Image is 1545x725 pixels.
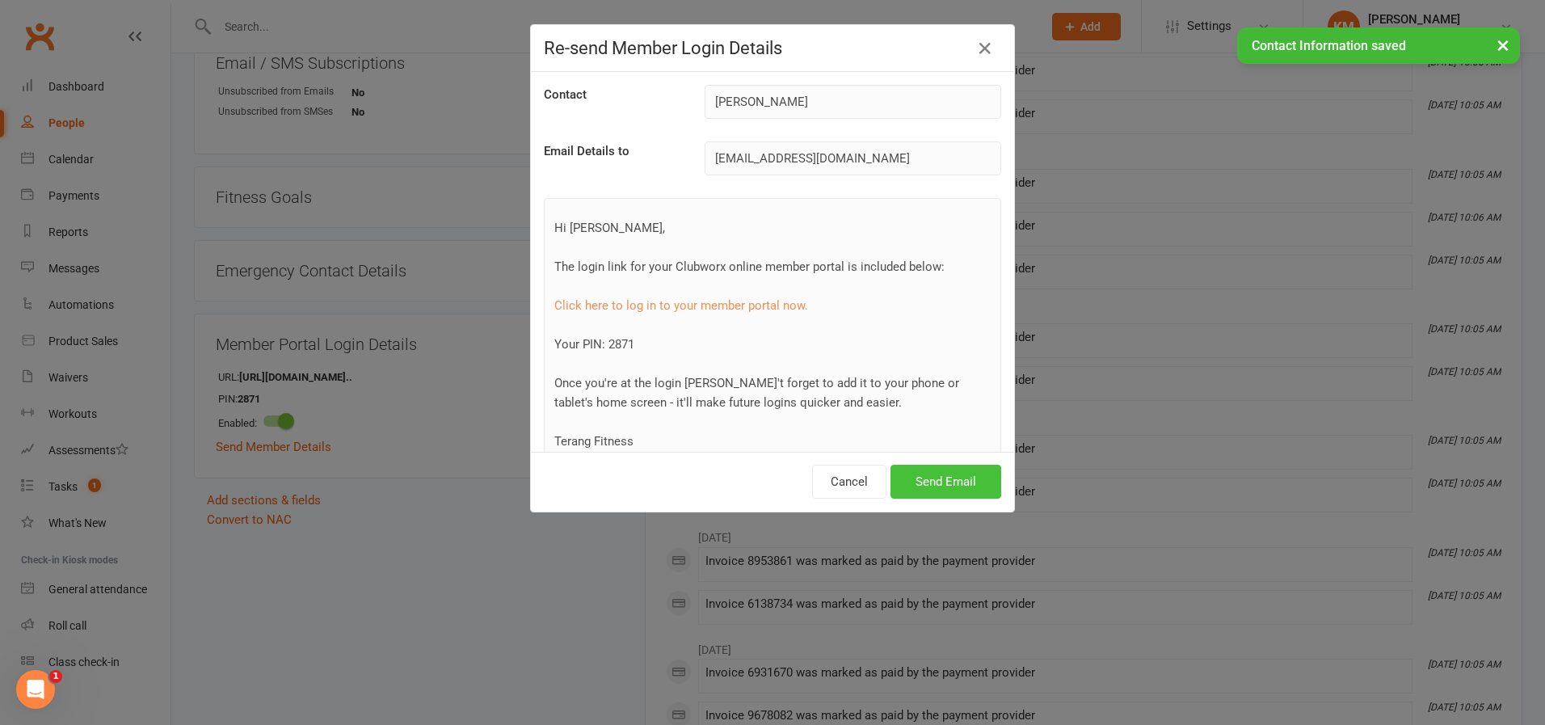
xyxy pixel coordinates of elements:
button: × [1488,27,1518,62]
iframe: Intercom live chat [16,670,55,709]
span: 1 [49,670,62,683]
label: Email Details to [544,141,629,161]
span: Hi [PERSON_NAME], [554,221,665,235]
label: Contact [544,85,587,104]
span: Your PIN: 2871 [554,337,634,352]
button: Send Email [890,465,1001,499]
button: Cancel [812,465,886,499]
a: Click here to log in to your member portal now. [554,298,808,313]
div: Contact Information saved [1237,27,1520,64]
span: Once you're at the login [PERSON_NAME]'t forget to add it to your phone or tablet's home screen -... [554,376,959,410]
span: Terang Fitness [554,434,634,449]
span: The login link for your Clubworx online member portal is included below: [554,259,945,274]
